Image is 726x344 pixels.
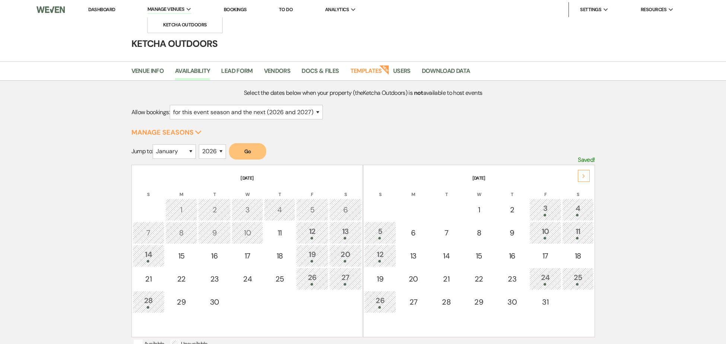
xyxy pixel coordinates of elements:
[175,66,210,80] a: Availability
[147,6,184,13] span: Manage Venues
[467,204,491,215] div: 1
[641,6,666,13] span: Resources
[169,204,193,215] div: 1
[566,203,590,216] div: 4
[467,296,491,308] div: 29
[152,21,219,29] li: Ketcha Outdoors
[329,182,362,198] th: S
[500,250,524,261] div: 16
[333,272,358,286] div: 27
[137,249,160,263] div: 14
[202,296,227,308] div: 30
[435,227,458,238] div: 7
[368,273,392,284] div: 19
[500,273,524,284] div: 23
[333,204,358,215] div: 6
[169,296,193,308] div: 29
[300,226,324,239] div: 12
[202,204,227,215] div: 2
[279,6,293,13] a: To Do
[534,226,557,239] div: 10
[467,273,491,284] div: 22
[300,204,324,215] div: 5
[397,182,430,198] th: M
[189,88,537,98] p: Select the dates below when your property (the Ketcha Outdoors ) is available to host events
[435,250,458,261] div: 14
[566,250,590,261] div: 18
[131,66,164,80] a: Venue Info
[463,182,495,198] th: W
[467,250,491,261] div: 15
[131,129,202,136] button: Manage Seasons
[566,272,590,286] div: 25
[169,273,193,284] div: 22
[431,182,462,198] th: T
[137,295,160,309] div: 28
[333,226,358,239] div: 13
[414,89,423,97] strong: not
[229,143,266,160] button: Go
[137,227,160,238] div: 7
[401,227,426,238] div: 6
[379,64,389,75] strong: New
[264,66,291,80] a: Vendors
[393,66,411,80] a: Users
[368,249,392,263] div: 12
[148,17,222,32] a: Ketcha Outdoors
[268,204,291,215] div: 4
[36,2,65,17] img: Weven Logo
[169,227,193,238] div: 8
[300,272,324,286] div: 26
[268,273,291,284] div: 25
[566,226,590,239] div: 11
[202,250,227,261] div: 16
[534,203,557,216] div: 3
[435,273,458,284] div: 21
[368,226,392,239] div: 5
[401,296,426,308] div: 27
[131,108,170,116] span: Allow bookings:
[268,227,291,238] div: 11
[133,182,165,198] th: S
[169,250,193,261] div: 15
[221,66,252,80] a: Lead Form
[435,296,458,308] div: 28
[236,227,259,238] div: 10
[368,295,392,309] div: 26
[325,6,349,13] span: Analytics
[268,250,291,261] div: 18
[401,273,426,284] div: 20
[296,182,328,198] th: F
[236,250,259,261] div: 17
[422,66,470,80] a: Download Data
[364,182,396,198] th: S
[467,227,491,238] div: 8
[364,166,594,181] th: [DATE]
[500,204,524,215] div: 2
[137,273,160,284] div: 21
[202,227,227,238] div: 9
[300,249,324,263] div: 19
[236,204,259,215] div: 3
[562,182,594,198] th: S
[133,166,362,181] th: [DATE]
[578,155,595,165] p: Saved!
[95,37,631,50] h4: Ketcha Outdoors
[236,273,259,284] div: 24
[198,182,231,198] th: T
[534,296,557,308] div: 31
[165,182,197,198] th: M
[500,296,524,308] div: 30
[500,227,524,238] div: 9
[534,272,557,286] div: 24
[534,250,557,261] div: 17
[350,66,382,80] a: Templates
[333,249,358,263] div: 20
[224,6,247,13] a: Bookings
[264,182,295,198] th: T
[302,66,339,80] a: Docs & Files
[529,182,561,198] th: F
[580,6,601,13] span: Settings
[131,147,153,155] span: Jump to:
[401,250,426,261] div: 13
